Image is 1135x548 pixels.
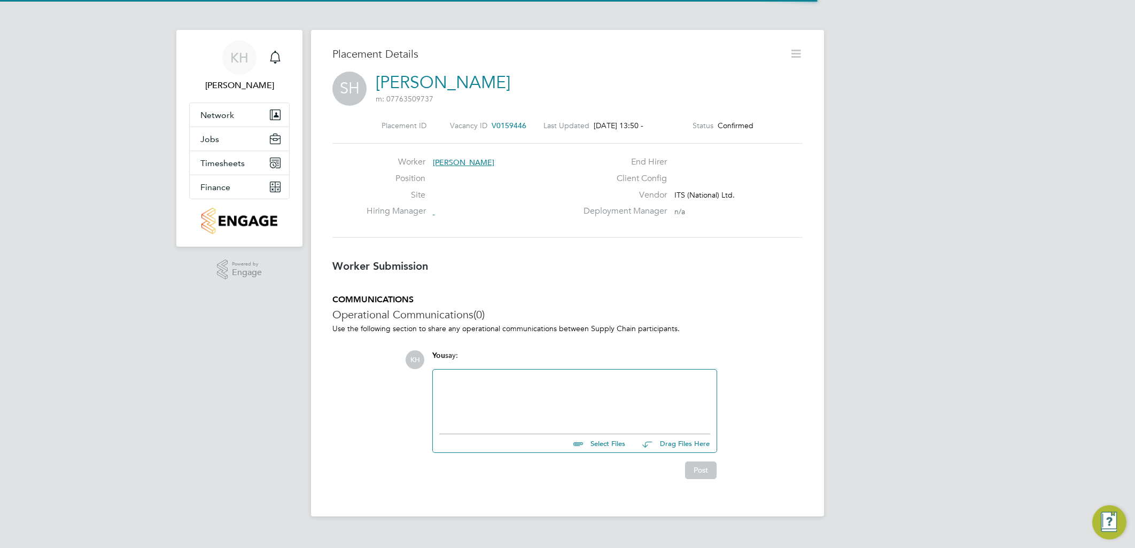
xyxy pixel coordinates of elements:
button: Timesheets [190,151,289,175]
label: Placement ID [382,121,426,130]
span: Network [200,110,234,120]
label: Vendor [577,190,667,201]
span: ITS (National) Ltd. [674,190,735,200]
h3: Operational Communications [332,308,803,322]
a: KH[PERSON_NAME] [189,41,290,92]
div: say: [432,350,717,369]
label: Worker [367,156,425,168]
span: Timesheets [200,158,245,168]
span: Powered by [232,260,262,269]
span: Engage [232,268,262,277]
label: Hiring Manager [367,206,425,217]
nav: Main navigation [176,30,302,247]
span: [DATE] 13:50 - [594,121,643,130]
span: Jobs [200,134,219,144]
span: Kimberley Heywood-Cann [189,79,290,92]
span: KH [230,51,248,65]
label: End Hirer [577,156,667,168]
label: Client Config [577,173,667,184]
button: Post [685,461,717,479]
span: V0159446 [492,121,526,130]
button: Engage Resource Center [1092,505,1126,539]
img: countryside-properties-logo-retina.png [201,208,277,234]
label: Position [367,173,425,184]
span: Confirmed [718,121,753,130]
a: Go to home page [189,208,290,234]
span: (0) [473,308,485,322]
span: KH [406,350,424,369]
button: Drag Files Here [634,433,710,455]
a: [PERSON_NAME] [376,72,510,93]
h3: Placement Details [332,47,781,61]
span: m: 07763509737 [376,94,433,104]
span: Finance [200,182,230,192]
span: n/a [674,207,685,216]
span: You [432,351,445,360]
label: Site [367,190,425,201]
button: Finance [190,175,289,199]
label: Deployment Manager [577,206,667,217]
button: Jobs [190,127,289,151]
p: Use the following section to share any operational communications between Supply Chain participants. [332,324,803,333]
button: Network [190,103,289,127]
a: Powered byEngage [217,260,262,280]
span: SH [332,72,367,106]
h5: COMMUNICATIONS [332,294,803,306]
label: Status [693,121,713,130]
label: Last Updated [543,121,589,130]
b: Worker Submission [332,260,428,272]
span: [PERSON_NAME] [433,158,494,167]
label: Vacancy ID [450,121,487,130]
